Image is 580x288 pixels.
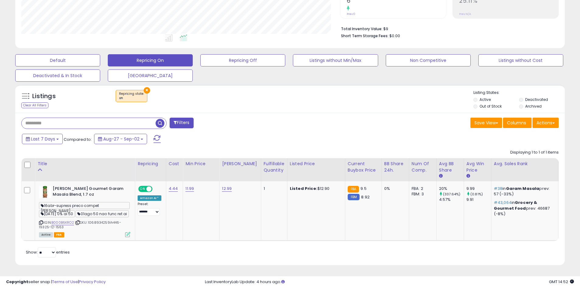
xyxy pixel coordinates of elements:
div: Repricing [138,161,163,167]
li: $9 [341,25,554,32]
span: Compared to: [64,137,92,142]
span: 2025-09-10 14:52 GMT [549,279,574,285]
small: Prev: N/A [459,12,471,16]
div: 4.57% [439,197,464,202]
small: (0.81%) [470,192,483,197]
b: [PERSON_NAME] Gourmet Garam Masala Blend, 1.7 oz [53,186,127,199]
span: Grocery & Gourmet Food [494,200,537,211]
div: Title [37,161,132,167]
button: Columns [503,118,532,128]
span: Repricing state : [119,91,144,101]
small: FBM [348,194,360,200]
div: Displaying 1 to 1 of 1 items [510,150,559,155]
div: on [119,96,144,100]
div: 0% [384,186,404,191]
span: All listings currently available for purchase on Amazon [39,232,53,237]
span: ON [139,187,146,192]
span: Aug-27 - Sep-02 [103,136,139,142]
img: 41AE-cBM1DL._SL40_.jpg [39,186,51,198]
div: seller snap | | [6,279,106,285]
button: Actions [533,118,559,128]
span: Columns [507,120,526,126]
span: | SKU: 1068934259ih446-19325-12-1563 [39,220,121,229]
button: Listings without Min/Max [293,54,378,66]
h5: Listings [32,92,56,101]
span: 16abr-supress preco compet [PERSON_NAME] [39,202,130,209]
button: Repricing Off [200,54,285,66]
button: Deactivated & In Stock [15,69,100,82]
span: 01ago 50 nao func ret ai [76,210,129,217]
strong: Copyright [6,279,28,285]
a: 4.44 [169,186,178,192]
div: ASIN: [39,186,130,236]
button: × [144,87,150,94]
small: Avg Win Price. [466,173,470,179]
div: Preset: [138,202,161,216]
button: Non Competitive [386,54,471,66]
b: Short Term Storage Fees: [341,33,388,38]
div: Num of Comp. [412,161,434,173]
button: Aug-27 - Sep-02 [94,134,147,144]
span: #38 [494,186,502,191]
span: #43,064 [494,200,511,205]
button: Default [15,54,100,66]
div: Current Buybox Price [348,161,379,173]
a: Terms of Use [52,279,78,285]
span: OFF [152,187,161,192]
small: Prev: 0 [347,12,355,16]
div: Avg Win Price [466,161,489,173]
b: Listed Price: [290,186,318,191]
label: Archived [525,104,542,109]
div: $12.90 [290,186,340,191]
div: Listed Price [290,161,343,167]
small: (337.64%) [443,192,460,197]
div: Min Price [185,161,217,167]
button: Repricing On [108,54,193,66]
span: Last 7 Days [31,136,55,142]
small: Avg BB Share. [439,173,443,179]
label: Out of Stock [480,104,502,109]
p: Listing States: [473,90,565,96]
button: Last 7 Days [22,134,63,144]
p: in prev: 57 (-33%) [494,186,554,197]
span: $0.00 [389,33,400,39]
div: Last InventoryLab Update: 4 hours ago. [205,279,574,285]
button: [GEOGRAPHIC_DATA] [108,69,193,82]
div: 9.91 [466,197,491,202]
div: 1 [264,186,283,191]
div: Avg BB Share [439,161,461,173]
div: FBA: 2 [412,186,432,191]
span: Garam Masala [506,186,540,191]
div: Cost [169,161,181,167]
p: in prev: 46687 (-8%) [494,200,554,217]
label: Active [480,97,491,102]
div: Avg. Sales Rank [494,161,556,167]
span: 8.92 [361,194,370,200]
button: Filters [170,118,193,128]
div: [PERSON_NAME] [222,161,258,167]
div: BB Share 24h. [384,161,406,173]
span: FBA [54,232,64,237]
div: Amazon AI * [138,195,161,201]
div: 9.99 [466,186,491,191]
div: Clear All Filters [21,102,48,108]
span: [DATE] 0% ai 50 [39,210,75,217]
a: Privacy Policy [79,279,106,285]
div: 20% [439,186,464,191]
label: Deactivated [525,97,548,102]
a: 11.99 [185,186,194,192]
small: FBA [348,186,359,193]
div: Fulfillable Quantity [264,161,285,173]
button: Save View [470,118,502,128]
span: 9.5 [360,186,366,191]
b: Total Inventory Value: [341,26,382,31]
a: 12.99 [222,186,232,192]
button: Listings without Cost [478,54,563,66]
div: FBM: 3 [412,191,432,197]
span: Show: entries [26,249,70,255]
a: B000B6KRO2 [51,220,74,225]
